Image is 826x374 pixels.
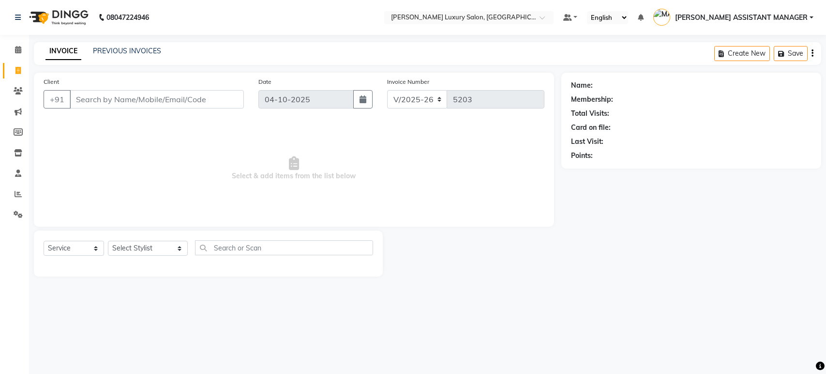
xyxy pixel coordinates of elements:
[653,9,670,26] img: MADHAPUR ASSISTANT MANAGER
[675,13,808,23] span: [PERSON_NAME] ASSISTANT MANAGER
[45,43,81,60] a: INVOICE
[106,4,149,31] b: 08047224946
[25,4,91,31] img: logo
[571,123,611,133] div: Card on file:
[44,120,544,217] span: Select & add items from the list below
[387,78,429,86] label: Invoice Number
[714,46,770,61] button: Create New
[571,109,609,119] div: Total Visits:
[571,80,593,91] div: Name:
[258,78,271,86] label: Date
[571,151,593,161] div: Points:
[195,240,373,255] input: Search or Scan
[44,78,59,86] label: Client
[70,90,244,109] input: Search by Name/Mobile/Email/Code
[571,137,603,147] div: Last Visit:
[93,47,161,55] a: PREVIOUS INVOICES
[571,94,613,105] div: Membership:
[774,46,808,61] button: Save
[44,90,71,109] button: +91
